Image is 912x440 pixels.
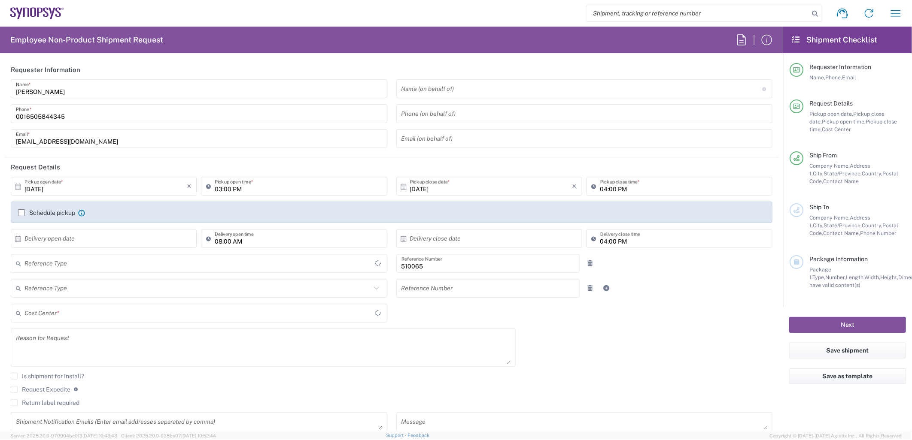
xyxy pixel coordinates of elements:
[824,170,862,177] span: State/Province,
[862,222,882,229] span: Country,
[823,230,860,236] span: Contact Name,
[11,373,84,380] label: Is shipment for Install?
[11,386,70,393] label: Request Expedite
[789,368,906,384] button: Save as template
[809,100,853,107] span: Request Details
[809,256,868,262] span: Package Information
[789,343,906,359] button: Save shipment
[407,433,429,438] a: Feedback
[11,163,60,172] h2: Request Details
[584,282,596,294] a: Remove Reference
[809,266,831,280] span: Package 1:
[769,432,902,440] span: Copyright © [DATE]-[DATE] Agistix Inc., All Rights Reserved
[587,5,809,21] input: Shipment, tracking or reference number
[825,74,842,81] span: Phone,
[18,209,75,216] label: Schedule pickup
[824,222,862,229] span: State/Province,
[10,433,117,438] span: Server: 2025.20.0-970904bc0f3
[846,274,864,280] span: Length,
[11,399,79,406] label: Return label required
[809,214,850,221] span: Company Name,
[813,222,824,229] span: City,
[809,152,837,159] span: Ship From
[809,163,850,169] span: Company Name,
[809,111,853,117] span: Pickup open date,
[809,63,871,70] span: Requester Information
[822,126,851,133] span: Cost Center
[386,433,407,438] a: Support
[862,170,882,177] span: Country,
[572,179,577,193] i: ×
[791,35,878,45] h2: Shipment Checklist
[10,35,163,45] h2: Employee Non-Product Shipment Request
[812,274,825,280] span: Type,
[860,230,897,236] span: Phone Number
[11,66,80,74] h2: Requester Information
[82,433,117,438] span: [DATE] 10:43:43
[864,274,880,280] span: Width,
[880,274,898,280] span: Height,
[825,274,846,280] span: Number,
[823,178,859,184] span: Contact Name
[789,317,906,333] button: Next
[584,257,596,269] a: Remove Reference
[813,170,824,177] span: City,
[822,118,866,125] span: Pickup open time,
[121,433,216,438] span: Client: 2025.20.0-035ba07
[842,74,856,81] span: Email
[601,282,613,294] a: Add Reference
[809,204,829,211] span: Ship To
[809,74,825,81] span: Name,
[187,179,192,193] i: ×
[181,433,216,438] span: [DATE] 10:52:44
